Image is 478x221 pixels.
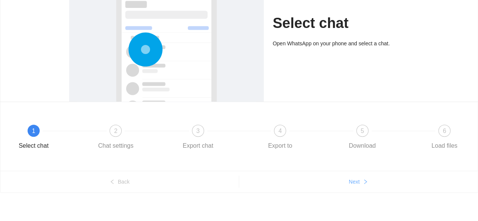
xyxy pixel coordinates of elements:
div: 6Load files [422,125,466,152]
button: leftBack [0,176,239,188]
div: 1Select chat [12,125,94,152]
div: Select chat [19,140,48,152]
div: Export to [268,140,292,152]
div: 3Export chat [176,125,258,152]
h1: Select chat [273,14,409,32]
div: 4Export to [258,125,340,152]
span: Next [349,178,360,186]
button: Nextright [239,176,478,188]
div: 5Download [340,125,422,152]
div: Load files [432,140,458,152]
div: Chat settings [98,140,133,152]
div: 2Chat settings [94,125,176,152]
div: Export chat [183,140,213,152]
div: Download [349,140,376,152]
span: right [363,179,368,185]
span: 2 [114,128,118,134]
span: 4 [278,128,282,134]
span: 3 [196,128,200,134]
span: 1 [32,128,36,134]
div: Open WhatsApp on your phone and select a chat. [273,39,409,48]
span: 6 [443,128,446,134]
span: 5 [360,128,364,134]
